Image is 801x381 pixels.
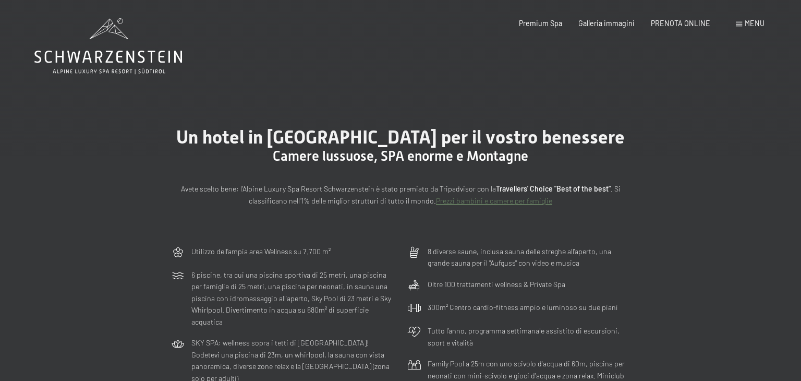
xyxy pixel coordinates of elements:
[191,246,331,258] p: Utilizzo dell‘ampia area Wellness su 7.700 m²
[428,325,630,349] p: Tutto l’anno, programma settimanale assistito di escursioni, sport e vitalità
[171,183,630,207] p: Avete scelto bene: l’Alpine Luxury Spa Resort Schwarzenstein è stato premiato da Tripadvisor con ...
[578,19,635,28] a: Galleria immagini
[519,19,562,28] a: Premium Spa
[191,269,394,328] p: 6 piscine, tra cui una piscina sportiva di 25 metri, una piscina per famiglie di 25 metri, una pi...
[745,19,764,28] span: Menu
[273,148,528,164] span: Camere lussuose, SPA enorme e Montagne
[428,246,630,269] p: 8 diverse saune, inclusa sauna delle streghe all’aperto, una grande sauna per il "Aufguss" con vi...
[496,184,611,193] strong: Travellers' Choice "Best of the best"
[651,19,710,28] a: PRENOTA ONLINE
[176,126,625,148] span: Un hotel in [GEOGRAPHIC_DATA] per il vostro benessere
[428,279,565,291] p: Oltre 100 trattamenti wellness & Private Spa
[428,302,618,314] p: 300m² Centro cardio-fitness ampio e luminoso su due piani
[436,196,552,205] a: Prezzi bambini e camere per famiglie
